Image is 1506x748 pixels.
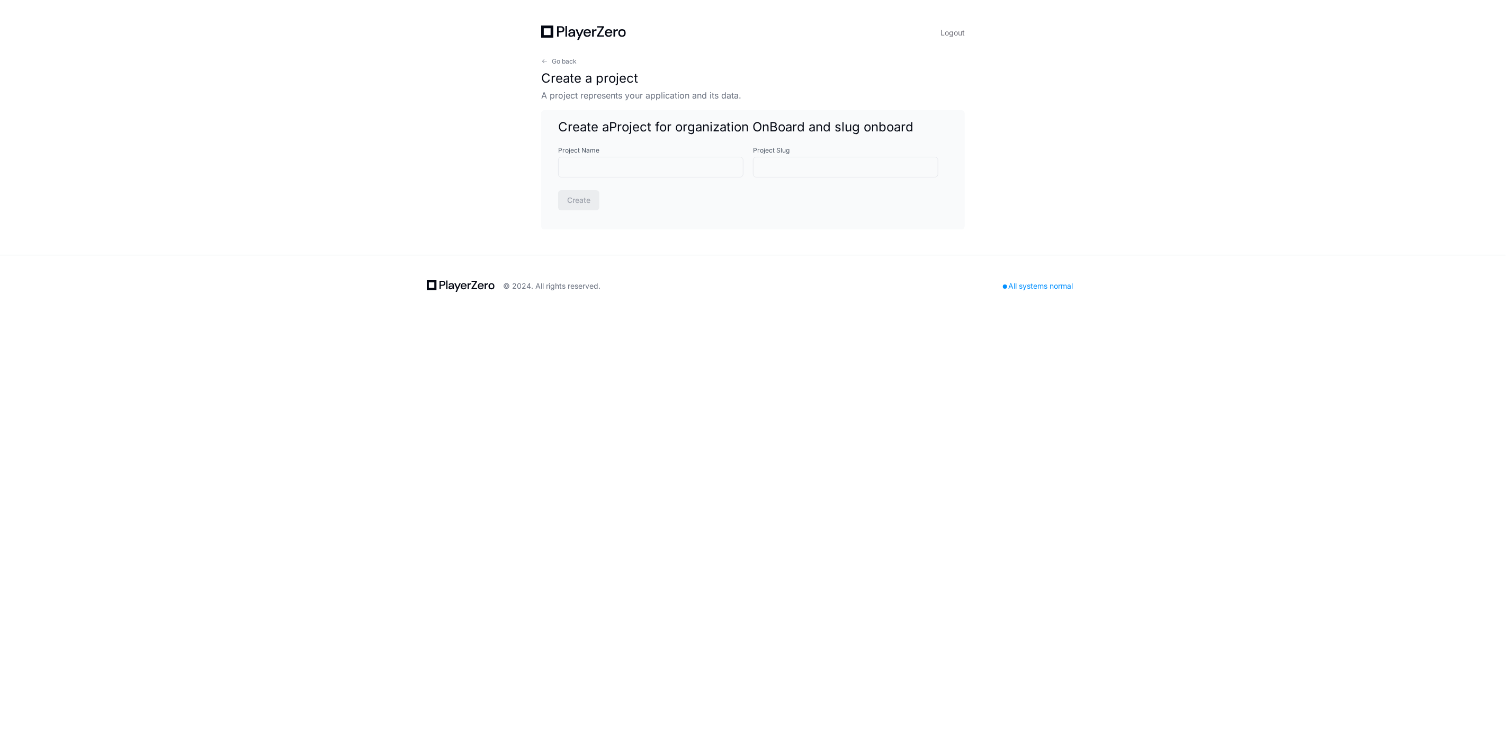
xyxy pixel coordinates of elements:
h1: Create a [558,119,948,136]
button: Logout [940,25,965,40]
h1: Create a project [541,70,965,87]
div: © 2024. All rights reserved. [503,281,600,291]
span: Project for organization OnBoard and slug onboard [609,119,913,135]
span: Go back [552,57,577,66]
label: Project Slug [753,146,948,155]
button: Go back [541,57,577,66]
div: All systems normal [997,279,1079,293]
p: A project represents your application and its data. [541,89,965,102]
label: Project Name [558,146,753,155]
